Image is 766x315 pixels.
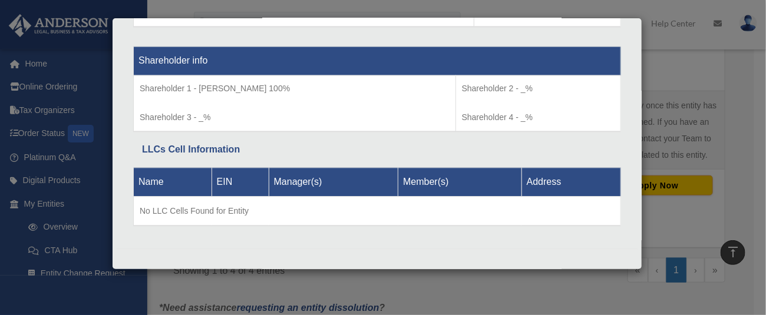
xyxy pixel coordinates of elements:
th: Shareholder info [134,47,621,75]
td: No LLC Cells Found for Entity [134,196,621,226]
th: Name [134,167,212,196]
p: Shareholder 3 - _% [140,110,450,125]
p: Shareholder 4 - _% [462,110,615,125]
p: Shareholder 1 - [PERSON_NAME] 100% [140,81,450,96]
th: EIN [212,167,269,196]
p: Shareholder 2 - _% [462,81,615,96]
th: Member(s) [398,167,522,196]
th: Address [521,167,620,196]
div: LLCs Cell Information [142,141,612,158]
th: Manager(s) [269,167,398,196]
